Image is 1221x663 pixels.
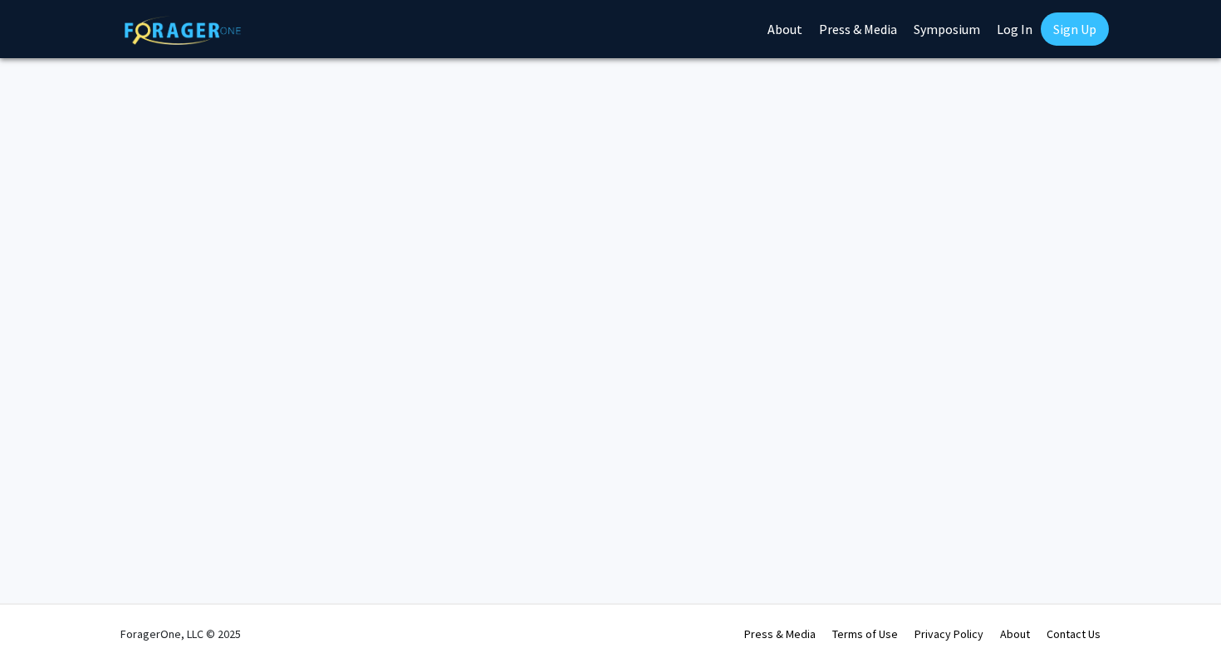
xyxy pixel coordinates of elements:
a: Contact Us [1047,626,1101,641]
a: Terms of Use [832,626,898,641]
div: ForagerOne, LLC © 2025 [120,605,241,663]
a: About [1000,626,1030,641]
a: Sign Up [1041,12,1109,46]
img: ForagerOne Logo [125,16,241,45]
a: Privacy Policy [915,626,983,641]
a: Press & Media [744,626,816,641]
